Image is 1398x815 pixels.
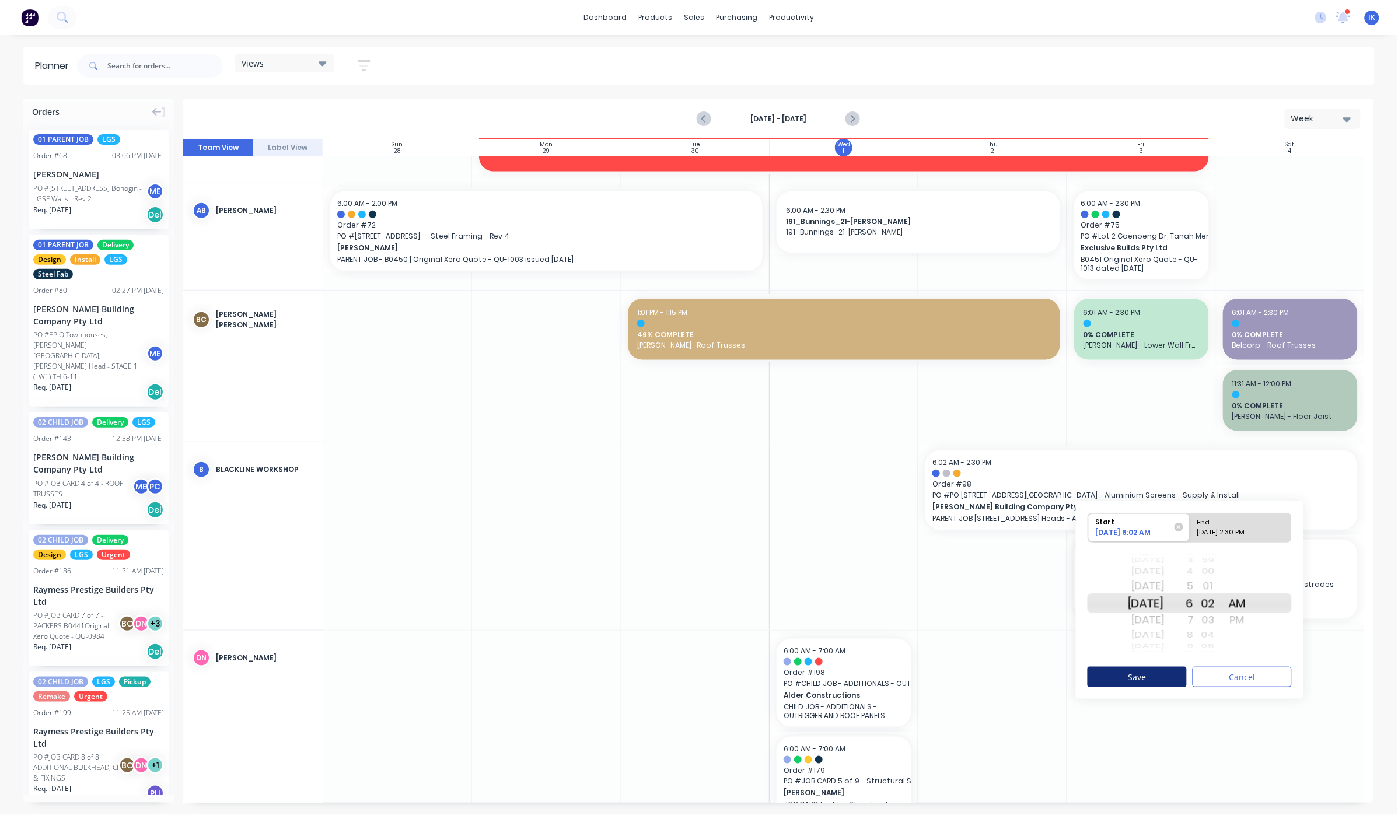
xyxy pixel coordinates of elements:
[1232,379,1292,389] span: 11:31 AM - 12:00 PM
[92,677,115,687] span: LGS
[146,206,164,223] div: Del
[1369,12,1376,23] span: IK
[578,9,633,26] a: dashboard
[784,678,904,689] span: PO # CHILD JOB - ADDITIONALS - OUTRIGGER AND ROOF PANELS
[146,183,164,200] div: ME
[1128,641,1165,651] div: [DATE]
[1193,667,1292,687] button: Cancel
[690,141,700,148] div: Tue
[932,490,1351,501] span: PO # PO [STREET_ADDRESS][GEOGRAPHIC_DATA] - Aluminium Screens - Supply & Install
[33,433,71,444] div: Order # 143
[1232,330,1348,340] span: 0% COMPLETE
[637,340,1051,351] span: [PERSON_NAME] -Roof Trusses
[97,240,134,250] span: Delivery
[193,649,210,667] div: DN
[1165,611,1194,629] div: 7
[193,461,210,478] div: B
[146,757,164,774] div: + 1
[784,765,904,776] span: Order # 179
[392,141,403,148] div: Sun
[1194,577,1223,596] div: 01
[1194,628,1223,643] div: 04
[112,151,164,161] div: 03:06 PM [DATE]
[1165,593,1194,613] div: 6
[1232,411,1348,422] span: [PERSON_NAME] - Floor Joist
[118,757,136,774] div: BC
[33,417,88,428] span: 02 CHILD JOB
[1088,667,1187,687] button: Save
[32,106,60,118] span: Orders
[932,514,1351,523] p: PARENT JOB [STREET_ADDRESS] Heads - Aluminium Screens - Supply & Install
[1232,307,1289,317] span: 6:01 AM - 2:30 PM
[1194,564,1223,579] div: 00
[1084,340,1200,351] span: [PERSON_NAME] - Lower Wall Frames
[1128,593,1165,613] div: [DATE]
[1165,650,1194,654] div: 10
[1193,527,1278,542] div: [DATE] 2:30 PM
[1092,513,1176,528] div: Start
[92,417,128,428] span: Delivery
[70,550,93,560] span: LGS
[33,583,164,608] div: Raymess Prestige Builders Pty Ltd
[92,535,128,545] span: Delivery
[1084,330,1200,340] span: 0% COMPLETE
[33,168,164,180] div: [PERSON_NAME]
[1128,553,1165,557] div: [DATE]
[1165,577,1194,596] div: 5
[97,550,130,560] span: Urgent
[784,776,904,787] span: PO # JOB CARD 5 of 9 - Structural Steel No.[STREET_ADDRESS]
[1081,243,1190,253] span: Exclusive Builds Pty Ltd
[33,303,164,327] div: [PERSON_NAME] Building Company Pty Ltd
[193,202,210,219] div: AB
[1081,198,1141,208] span: 6:00 AM - 2:30 PM
[786,227,1051,237] span: 191_Bunnings_21-[PERSON_NAME]
[132,478,150,495] div: ME
[33,183,150,204] div: PO #[STREET_ADDRESS] Bonogin - LGSF Walls - Rev 2
[33,151,67,161] div: Order # 68
[146,478,164,495] div: PC
[837,141,850,148] div: Wed
[33,642,71,652] span: Req. [DATE]
[132,615,150,632] div: DN
[1165,564,1194,579] div: 4
[33,725,164,750] div: Raymess Prestige Builders Pty Ltd
[1165,548,1194,658] div: Hour
[33,330,150,382] div: PO #EPIQ Townhouses, [PERSON_NAME][GEOGRAPHIC_DATA], [PERSON_NAME] Head - STAGE 1 (LW1) TH 6-11
[33,451,164,475] div: [PERSON_NAME] Building Company Pty Ltd
[1285,109,1361,129] button: Week
[932,479,1351,489] span: Order # 98
[33,708,71,718] div: Order # 199
[1194,548,1223,658] div: Minute
[1165,553,1194,557] div: 2
[33,500,71,510] span: Req. [DATE]
[33,677,88,687] span: 02 CHILD JOB
[786,205,845,215] span: 6:00 AM - 2:30 PM
[183,139,253,156] button: Team View
[637,330,1051,340] span: 49% COMPLETE
[337,220,756,230] span: Order # 72
[33,566,71,576] div: Order # 186
[679,9,711,26] div: sales
[1081,231,1202,242] span: PO # Lot 2 Goenoeng Dr, Tanah Merah - Steel Framing
[1194,553,1223,557] div: 58
[74,691,107,702] span: Urgent
[1223,611,1252,629] div: PM
[1194,650,1223,654] div: 06
[216,464,313,475] div: BLACKLINE WORKSHOP
[1223,593,1252,613] div: AM
[33,134,93,145] span: 01 PARENT JOB
[33,285,67,296] div: Order # 80
[1165,555,1194,565] div: 3
[1232,340,1348,351] span: Belcorp - Roof Trusses
[33,478,136,499] div: PO #JOB CARD 4 of 4 - ROOF TRUSSES
[216,309,313,330] div: [PERSON_NAME] [PERSON_NAME]
[118,615,136,632] div: BC
[1193,513,1278,528] div: End
[33,691,70,702] span: Remake
[146,785,164,802] div: PU
[1128,577,1165,596] div: [DATE]
[543,148,550,154] div: 29
[146,501,164,519] div: Del
[216,653,313,663] div: [PERSON_NAME]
